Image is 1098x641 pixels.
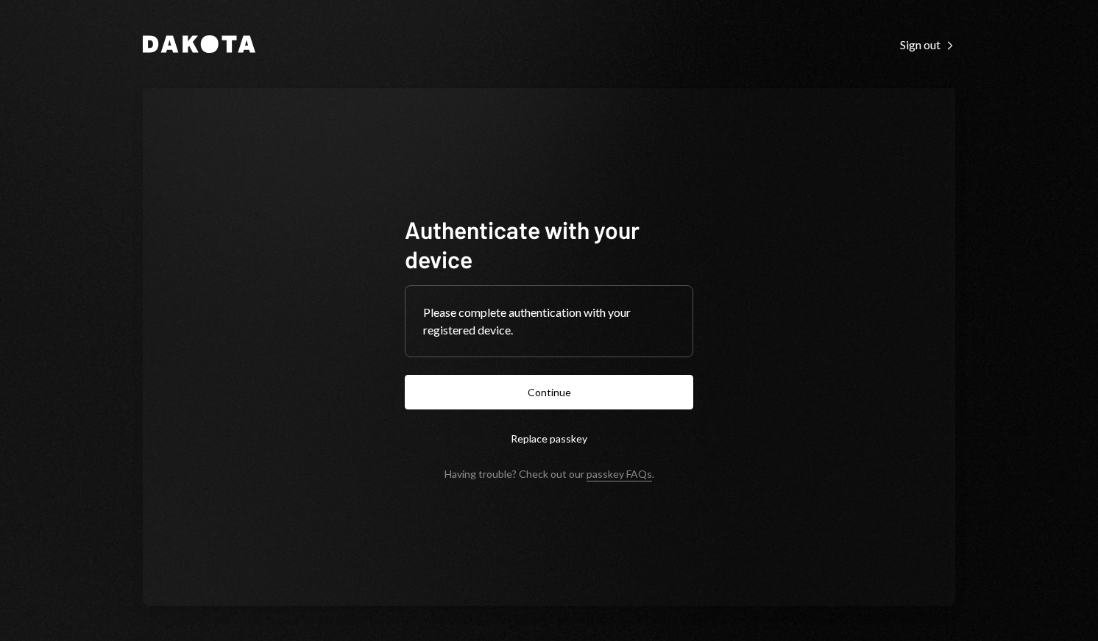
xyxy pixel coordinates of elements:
[423,304,675,339] div: Please complete authentication with your registered device.
[587,468,652,481] a: passkey FAQs
[900,36,955,52] a: Sign out
[405,375,693,409] button: Continue
[405,421,693,456] button: Replace passkey
[444,468,654,480] div: Having trouble? Check out our .
[405,215,693,273] h1: Authenticate with your device
[900,37,955,52] div: Sign out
